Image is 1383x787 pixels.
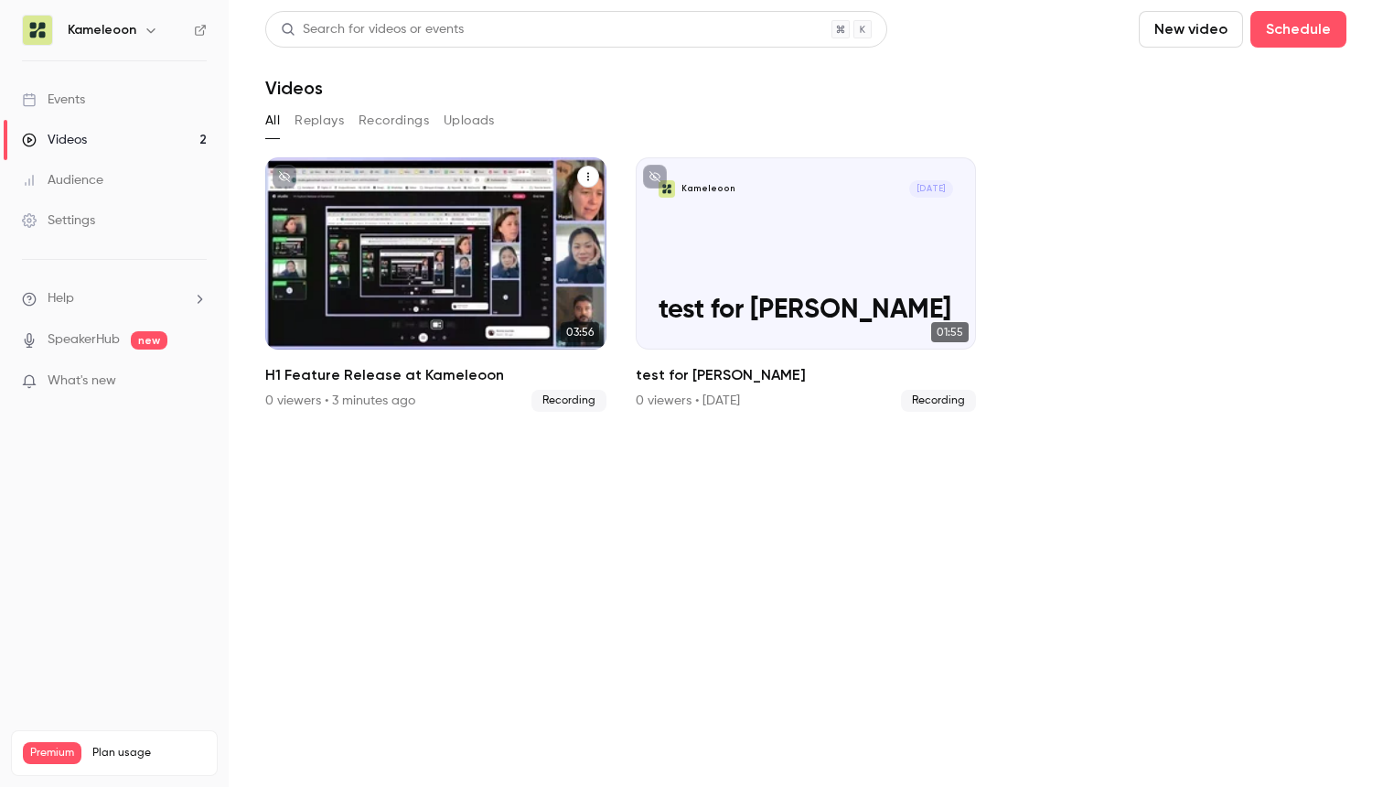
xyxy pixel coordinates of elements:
iframe: Noticeable Trigger [185,373,207,390]
a: SpeakerHub [48,330,120,350]
button: Recordings [359,106,429,135]
button: Replays [295,106,344,135]
div: 0 viewers • [DATE] [636,392,740,410]
span: [DATE] [909,180,953,198]
li: test for shirley [636,157,977,412]
img: Kameleoon [23,16,52,45]
button: New video [1139,11,1243,48]
button: unpublished [643,165,667,189]
button: All [265,106,280,135]
a: test for shirleyKameleoon[DATE]test for [PERSON_NAME]01:55test for [PERSON_NAME]0 viewers • [DATE... [636,157,977,412]
img: test for shirley [659,180,676,198]
ul: Videos [265,157,1346,412]
button: Schedule [1250,11,1346,48]
button: unpublished [273,165,296,189]
span: What's new [48,372,116,391]
h2: H1 Feature Release at Kameleoon [265,364,606,386]
span: Premium [23,742,81,764]
h2: test for [PERSON_NAME] [636,364,977,386]
div: Audience [22,171,103,189]
span: Recording [901,390,976,412]
span: new [131,331,167,350]
a: 03:56H1 Feature Release at Kameleoon0 viewers • 3 minutes agoRecording [265,157,606,412]
div: Search for videos or events [281,20,464,39]
h1: Videos [265,77,323,99]
span: 03:56 [561,322,599,342]
li: help-dropdown-opener [22,289,207,308]
p: test for [PERSON_NAME] [659,296,953,327]
div: 0 viewers • 3 minutes ago [265,392,415,410]
section: Videos [265,11,1346,776]
span: Help [48,289,74,308]
button: Uploads [444,106,495,135]
li: H1 Feature Release at Kameleoon [265,157,606,412]
h6: Kameleoon [68,21,136,39]
span: 01:55 [931,322,969,342]
div: Videos [22,131,87,149]
p: Kameleoon [681,183,735,195]
div: Settings [22,211,95,230]
div: Events [22,91,85,109]
span: Plan usage [92,746,206,760]
span: Recording [531,390,606,412]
